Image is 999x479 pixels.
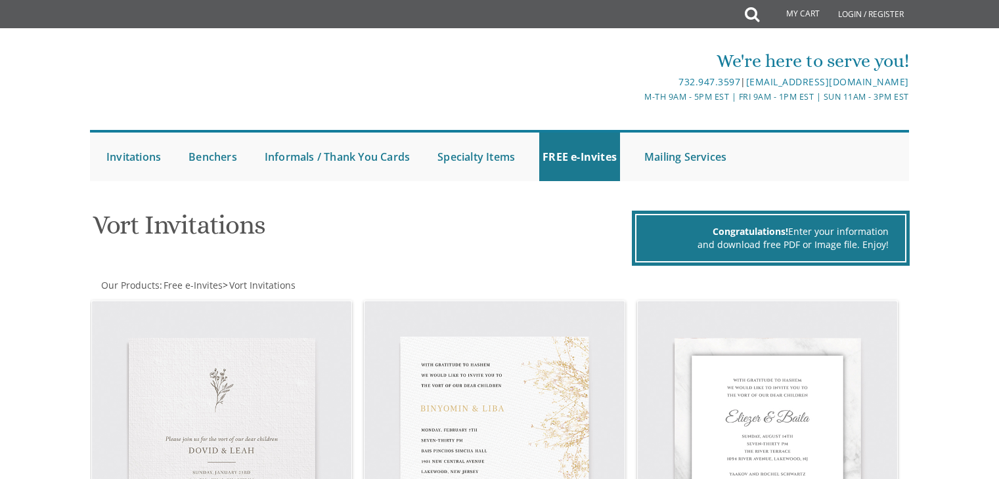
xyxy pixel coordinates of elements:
[678,75,740,88] a: 732.947.3597
[641,133,730,181] a: Mailing Services
[653,238,889,251] div: and download free PDF or Image file. Enjoy!
[653,225,889,238] div: Enter your information
[164,279,223,291] span: Free e-Invites
[100,279,160,291] a: Our Products
[434,133,518,181] a: Specialty Items
[364,90,909,104] div: M-Th 9am - 5pm EST | Fri 9am - 1pm EST | Sun 11am - 3pm EST
[364,74,909,90] div: |
[223,279,296,291] span: >
[539,133,620,181] a: FREE e-Invites
[261,133,413,181] a: Informals / Thank You Cards
[229,279,296,291] span: Vort Invitations
[103,133,164,181] a: Invitations
[713,225,788,238] span: Congratulations!
[93,211,629,249] h1: Vort Invitations
[90,279,500,292] div: :
[185,133,240,181] a: Benchers
[228,279,296,291] a: Vort Invitations
[162,279,223,291] a: Free e-Invites
[746,75,909,88] a: [EMAIL_ADDRESS][DOMAIN_NAME]
[758,1,829,28] a: My Cart
[364,48,909,74] div: We're here to serve you!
